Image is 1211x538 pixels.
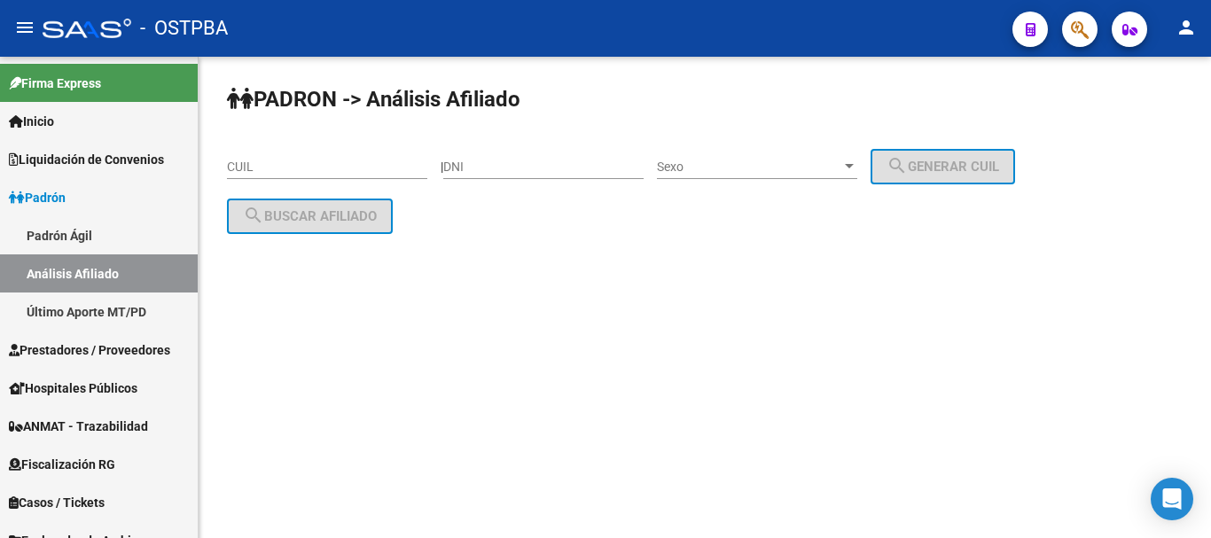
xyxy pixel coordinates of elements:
[441,160,1028,174] div: |
[9,378,137,398] span: Hospitales Públicos
[9,417,148,436] span: ANMAT - Trazabilidad
[9,340,170,360] span: Prestadores / Proveedores
[1176,17,1197,38] mat-icon: person
[9,112,54,131] span: Inicio
[657,160,841,175] span: Sexo
[14,17,35,38] mat-icon: menu
[1151,478,1193,520] div: Open Intercom Messenger
[140,9,228,48] span: - OSTPBA
[9,188,66,207] span: Padrón
[887,159,999,175] span: Generar CUIL
[243,205,264,226] mat-icon: search
[243,208,377,224] span: Buscar afiliado
[227,87,520,112] strong: PADRON -> Análisis Afiliado
[9,150,164,169] span: Liquidación de Convenios
[9,493,105,512] span: Casos / Tickets
[9,74,101,93] span: Firma Express
[227,199,393,234] button: Buscar afiliado
[9,455,115,474] span: Fiscalización RG
[871,149,1015,184] button: Generar CUIL
[887,155,908,176] mat-icon: search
